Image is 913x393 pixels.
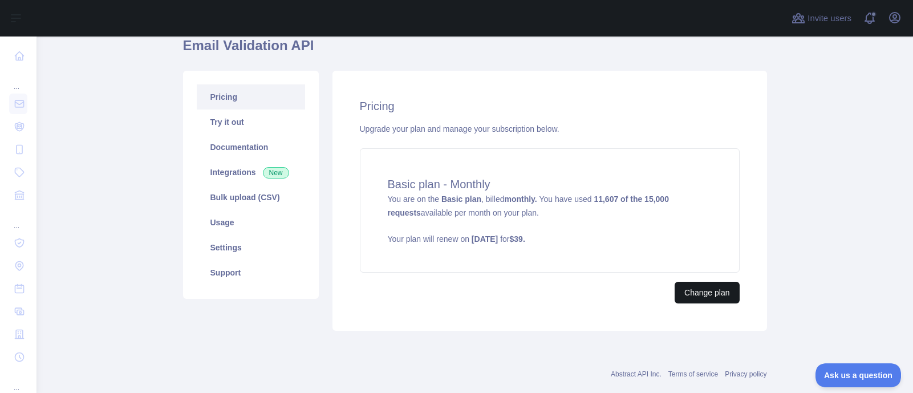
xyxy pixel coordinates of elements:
[197,210,305,235] a: Usage
[9,370,27,392] div: ...
[441,195,481,204] strong: Basic plan
[197,110,305,135] a: Try it out
[197,260,305,285] a: Support
[388,195,669,217] strong: 11,607 of the 15,000 requests
[360,98,740,114] h2: Pricing
[675,282,739,303] button: Change plan
[9,208,27,230] div: ...
[388,176,712,192] h4: Basic plan - Monthly
[197,185,305,210] a: Bulk upload (CSV)
[9,68,27,91] div: ...
[360,123,740,135] div: Upgrade your plan and manage your subscription below.
[472,234,498,244] strong: [DATE]
[197,135,305,160] a: Documentation
[815,363,902,387] iframe: Toggle Customer Support
[725,370,766,378] a: Privacy policy
[197,160,305,185] a: Integrations New
[504,195,537,204] strong: monthly.
[388,195,712,245] span: You are on the , billed You have used available per month on your plan.
[183,37,767,64] h1: Email Validation API
[197,235,305,260] a: Settings
[388,233,712,245] p: Your plan will renew on for
[510,234,525,244] strong: $ 39 .
[611,370,662,378] a: Abstract API Inc.
[668,370,718,378] a: Terms of service
[197,84,305,110] a: Pricing
[789,9,854,27] button: Invite users
[263,167,289,179] span: New
[808,12,851,25] span: Invite users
